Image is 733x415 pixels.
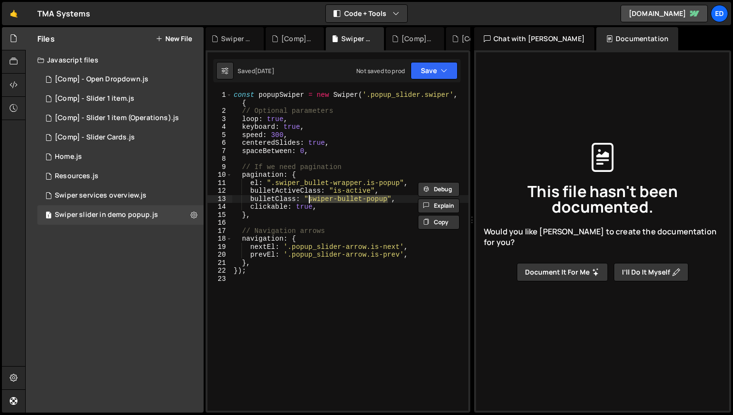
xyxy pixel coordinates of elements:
div: 17 [207,227,232,235]
div: 7 [207,147,232,155]
div: 2 [207,107,232,115]
button: Save [411,62,458,79]
div: 15745/41885.js [37,89,204,108]
div: Swiper services overview.js [37,186,204,205]
div: Resources.js [55,172,98,181]
a: Ed [711,5,728,22]
div: 15 [207,211,232,219]
button: Explain [418,199,460,213]
div: 16 [207,219,232,227]
div: 20 [207,251,232,259]
div: [Comp] - Slider 1 item.js [55,94,134,103]
a: 🤙 [2,2,26,25]
div: 18 [207,235,232,243]
div: Not saved to prod [356,67,405,75]
div: [Comp] - Slider Cards.js [401,34,432,44]
div: Swiper services overview.js [55,191,146,200]
div: Saved [238,67,274,75]
div: 13 [207,195,232,203]
div: TMA Systems [37,8,90,19]
div: [Comp] - Slider 1 item (Operations).js [55,114,179,123]
div: 4 [207,123,232,131]
div: 21 [207,259,232,267]
div: 3 [207,115,232,123]
div: 19 [207,243,232,251]
span: Would you like [PERSON_NAME] to create the documentation for you? [484,226,721,248]
button: Document it for me [517,263,608,281]
button: Copy [418,215,460,230]
button: I’ll do it myself [614,263,688,281]
div: 15745/41882.js [37,147,204,167]
div: 15745/43499.js [37,205,204,225]
div: 23 [207,275,232,283]
button: Debug [418,182,460,197]
div: 11 [207,179,232,187]
div: Swiper slider in demo popup.js [55,211,158,219]
div: 15745/44306.js [37,167,204,186]
div: [Comp] - Open Dropdown.js [55,75,148,84]
div: 1 [207,91,232,107]
div: Chat with [PERSON_NAME] [474,27,594,50]
div: Swiper services overview.js [221,34,252,44]
div: 12 [207,187,232,195]
div: 8 [207,155,232,163]
a: [DOMAIN_NAME] [621,5,708,22]
div: 6 [207,139,232,147]
button: Code + Tools [326,5,407,22]
div: 15745/42002.js [37,128,204,147]
div: Javascript files [26,50,204,70]
div: [Comp] - Open Dropdown.js [281,34,312,44]
span: This file hasn't been documented. [484,184,721,215]
div: 9 [207,163,232,171]
div: [DATE] [255,67,274,75]
div: 5 [207,131,232,139]
div: 22 [207,267,232,275]
div: 15745/41947.js [37,70,204,89]
div: Documentation [596,27,678,50]
div: Home.js [55,153,82,161]
div: 15745/41948.js [37,108,204,128]
div: Swiper slider in demo popup.js [341,34,372,44]
span: 1 [46,212,51,220]
div: [Comp] - Slider Cards.js [55,133,135,142]
div: 14 [207,203,232,211]
div: 10 [207,171,232,179]
h2: Files [37,33,55,44]
button: New File [156,35,192,43]
div: [Comp] - Slider 1 item (Operations).js [462,34,493,44]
